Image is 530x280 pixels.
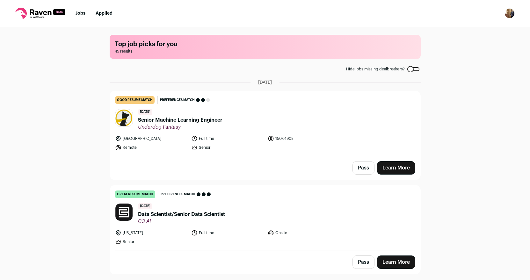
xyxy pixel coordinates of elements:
span: [DATE] [138,109,152,115]
img: 12072902-medium_jpg [505,8,515,18]
a: good resume match Preferences match [DATE] Senior Machine Learning Engineer Underdog Fantasy [GEO... [110,91,420,156]
li: [GEOGRAPHIC_DATA] [115,135,188,142]
span: Data Scientist/Senior Data Scientist [138,211,225,218]
li: Full time [191,135,264,142]
li: [US_STATE] [115,230,188,236]
li: Full time [191,230,264,236]
span: 45 results [115,49,416,54]
span: Underdog Fantasy [138,124,222,130]
li: 150k-190k [268,135,340,142]
li: Senior [115,239,188,245]
a: Applied [96,11,113,16]
span: Preferences match [161,191,195,197]
span: C3 AI [138,218,225,225]
a: Learn More [377,161,415,175]
li: Remote [115,144,188,151]
li: Onsite [268,230,340,236]
h1: Top job picks for you [115,40,416,49]
span: [DATE] [258,79,272,86]
img: 0af186287a4cf8b11278419a110f2e7219cf2813b5b3d2723216869404d02c47.png [115,204,133,221]
img: 698c9485daab3bb1a96f9172790683296c43c24a9953374b9c16f696bb567846.png [115,109,133,126]
button: Pass [352,255,374,269]
span: Preferences match [160,97,195,103]
a: Jobs [76,11,85,16]
div: great resume match [115,190,155,198]
span: Senior Machine Learning Engineer [138,116,222,124]
a: great resume match Preferences match [DATE] Data Scientist/Senior Data Scientist C3 AI [US_STATE]... [110,185,420,250]
a: Learn More [377,255,415,269]
span: Hide jobs missing dealbreakers? [346,67,405,72]
div: good resume match [115,96,155,104]
button: Open dropdown [505,8,515,18]
li: Senior [191,144,264,151]
span: [DATE] [138,203,152,209]
button: Pass [352,161,374,175]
